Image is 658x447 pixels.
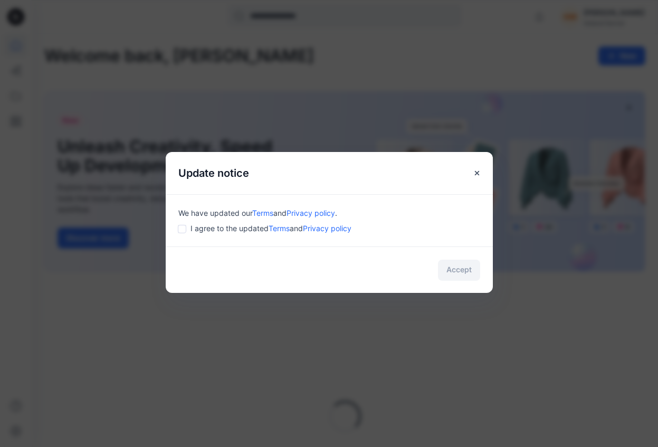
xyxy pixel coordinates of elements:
[252,208,273,217] a: Terms
[190,223,351,234] span: I agree to the updated
[468,164,487,183] button: Close
[303,224,351,233] a: Privacy policy
[273,208,287,217] span: and
[287,208,335,217] a: Privacy policy
[269,224,290,233] a: Terms
[166,152,262,194] h5: Update notice
[178,207,480,218] div: We have updated our .
[290,224,303,233] span: and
